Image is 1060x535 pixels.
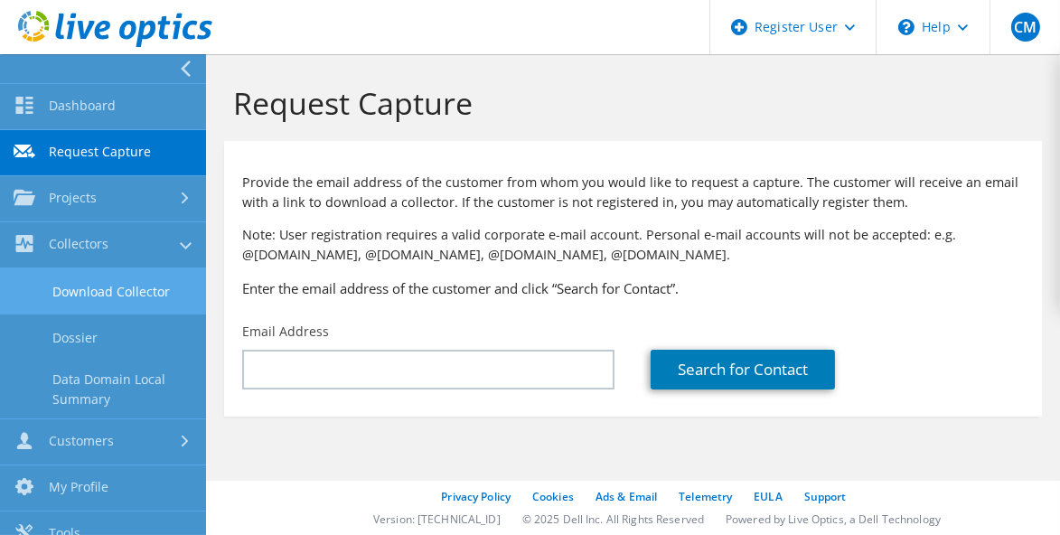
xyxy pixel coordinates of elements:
[242,225,1024,265] p: Note: User registration requires a valid corporate e-mail account. Personal e-mail accounts will ...
[522,512,704,527] li: © 2025 Dell Inc. All Rights Reserved
[373,512,501,527] li: Version: [TECHNICAL_ID]
[596,489,657,504] a: Ads & Email
[804,489,847,504] a: Support
[726,512,941,527] li: Powered by Live Optics, a Dell Technology
[679,489,732,504] a: Telemetry
[233,84,1024,122] h1: Request Capture
[242,173,1024,212] p: Provide the email address of the customer from whom you would like to request a capture. The cust...
[242,323,329,341] label: Email Address
[532,489,574,504] a: Cookies
[441,489,511,504] a: Privacy Policy
[651,350,835,390] a: Search for Contact
[898,19,915,35] svg: \n
[242,278,1024,298] h3: Enter the email address of the customer and click “Search for Contact”.
[754,489,782,504] a: EULA
[1011,13,1040,42] span: CM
